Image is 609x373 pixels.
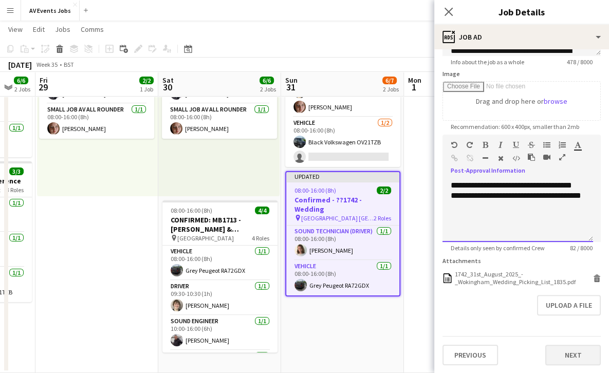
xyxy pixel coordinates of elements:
[545,345,601,365] button: Next
[482,154,489,162] button: Horizontal Line
[497,141,504,149] button: Italic
[537,295,601,315] button: Upload a file
[8,25,23,34] span: View
[40,76,48,85] span: Fri
[29,23,49,36] a: Edit
[9,167,24,175] span: 3/3
[442,244,553,252] span: Details only seen by confirmed Crew
[482,141,489,149] button: Bold
[171,207,212,214] span: 08:00-16:00 (8h)
[442,257,481,265] label: Attachments
[574,141,581,149] button: Text Color
[285,117,400,167] app-card-role: Vehicle1/208:00-16:00 (8h)Black Volkswagen OV21TZB
[455,270,590,286] div: 1742_31st_August_2025_-_Wokingham_Wedding_Picking_List_1835.pdf
[434,25,609,49] div: Job Ad
[162,215,278,234] h3: CONFIRMED: MB1713 - [PERSON_NAME] & [PERSON_NAME] - wedding
[8,60,32,70] div: [DATE]
[39,104,154,139] app-card-role: Small Job AV All Rounder1/108:00-16:00 (8h)[PERSON_NAME]
[162,200,278,352] app-job-card: 08:00-16:00 (8h)4/4CONFIRMED: MB1713 - [PERSON_NAME] & [PERSON_NAME] - wedding [GEOGRAPHIC_DATA]4...
[442,345,498,365] button: Previous
[38,81,48,93] span: 29
[284,81,298,93] span: 31
[260,77,274,84] span: 6/6
[77,23,108,36] a: Comms
[383,85,399,93] div: 2 Jobs
[543,153,550,161] button: Insert video
[377,186,391,194] span: 2/2
[442,58,532,66] span: Info about the job as a whole
[162,104,277,139] app-card-role: Small Job AV All Rounder1/108:00-16:00 (8h)[PERSON_NAME]
[33,25,45,34] span: Edit
[162,281,278,315] app-card-role: Driver1/109:30-10:30 (1h)[PERSON_NAME]
[162,246,278,281] app-card-role: Vehicle1/108:00-16:00 (8h)Grey Peugeot RA72GDX
[382,77,397,84] span: 6/7
[252,234,269,242] span: 4 Roles
[451,141,458,149] button: Undo
[255,207,269,214] span: 4/4
[64,61,74,68] div: BST
[6,186,24,194] span: 3 Roles
[512,154,520,162] button: HTML Code
[140,85,153,93] div: 1 Job
[177,234,234,242] span: [GEOGRAPHIC_DATA]
[497,154,504,162] button: Clear Formatting
[139,77,154,84] span: 2/2
[374,214,391,222] span: 2 Roles
[408,76,421,85] span: Mon
[562,244,601,252] span: 82 / 8000
[51,23,75,36] a: Jobs
[543,141,550,149] button: Unordered List
[434,5,609,18] h3: Job Details
[34,61,60,68] span: Week 35
[260,85,276,93] div: 2 Jobs
[81,25,104,34] span: Comms
[559,141,566,149] button: Ordered List
[161,81,174,93] span: 30
[286,195,399,214] h3: Confirmed - ??1742 - Wedding
[301,214,374,222] span: [GEOGRAPHIC_DATA] [GEOGRAPHIC_DATA]
[162,315,278,350] app-card-role: Sound Engineer1/110:00-16:00 (6h)[PERSON_NAME]
[294,186,336,194] span: 08:00-16:00 (8h)
[559,58,601,66] span: 478 / 8000
[559,153,566,161] button: Fullscreen
[21,1,80,21] button: AV Events Jobs
[286,226,399,260] app-card-role: Sound technician (Driver)1/108:00-16:00 (8h)[PERSON_NAME]
[286,260,399,295] app-card-role: Vehicle1/108:00-16:00 (8h)Grey Peugeot RA72GDX
[285,76,298,85] span: Sun
[466,141,473,149] button: Redo
[407,81,421,93] span: 1
[14,77,28,84] span: 6/6
[442,123,587,130] span: Recommendation: 600 x 400px, smaller than 2mb
[55,25,70,34] span: Jobs
[14,85,30,93] div: 2 Jobs
[528,153,535,161] button: Paste as plain text
[528,141,535,149] button: Strikethrough
[4,23,27,36] a: View
[512,141,520,149] button: Underline
[162,76,174,85] span: Sat
[286,172,399,180] div: Updated
[285,171,400,296] app-job-card: Updated08:00-16:00 (8h)2/2Confirmed - ??1742 - Wedding [GEOGRAPHIC_DATA] [GEOGRAPHIC_DATA]2 Roles...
